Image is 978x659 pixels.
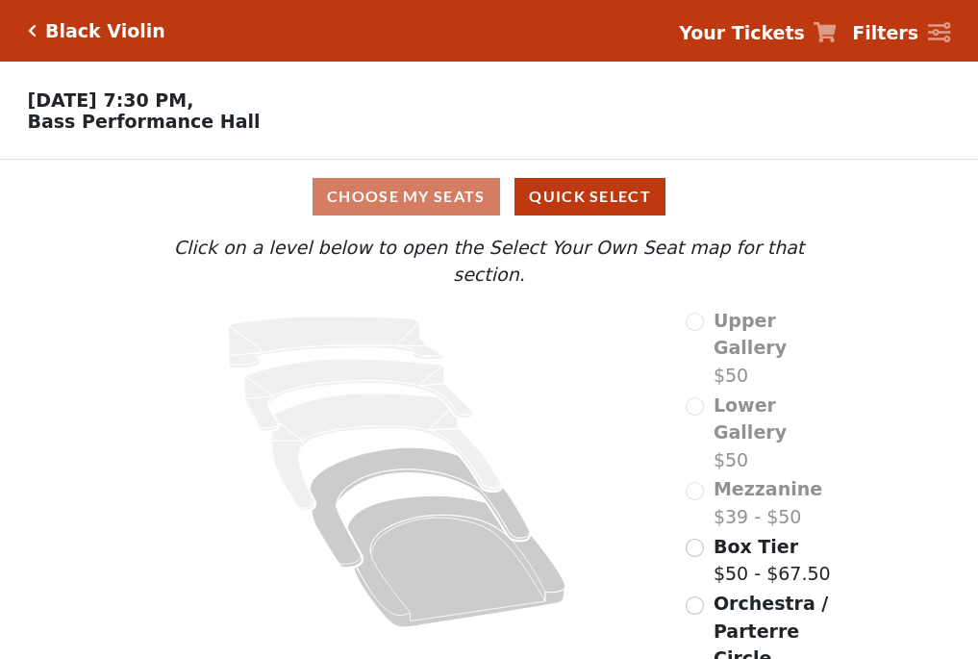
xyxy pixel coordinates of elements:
[714,310,787,359] span: Upper Gallery
[348,495,566,627] path: Orchestra / Parterre Circle - Seats Available: 691
[714,536,798,557] span: Box Tier
[714,475,822,530] label: $39 - $50
[28,24,37,38] a: Click here to go back to filters
[136,234,841,289] p: Click on a level below to open the Select Your Own Seat map for that section.
[852,22,918,43] strong: Filters
[714,394,787,444] span: Lower Gallery
[714,307,842,390] label: $50
[229,317,444,368] path: Upper Gallery - Seats Available: 0
[714,533,831,588] label: $50 - $67.50
[679,19,837,47] a: Your Tickets
[714,478,822,499] span: Mezzanine
[245,359,473,431] path: Lower Gallery - Seats Available: 0
[852,19,950,47] a: Filters
[714,392,842,474] label: $50
[514,178,665,215] button: Quick Select
[679,22,805,43] strong: Your Tickets
[45,20,165,42] h5: Black Violin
